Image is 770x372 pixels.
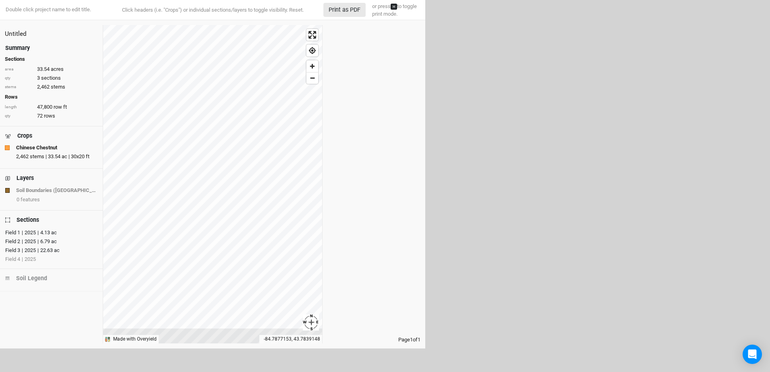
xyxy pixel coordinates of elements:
h4: Rows [5,94,98,100]
button: Print as PDF [323,3,366,17]
strong: Chinese Chestnut [16,144,57,151]
div: 2,462 [5,83,98,91]
div: | [37,246,39,254]
div: 2025 4.13 ac [20,229,57,237]
div: 33.54 [5,66,98,73]
div: Open Intercom Messenger [743,345,762,364]
div: Sections [17,216,39,224]
div: qty [5,113,33,119]
canvas: Map [103,25,322,343]
button: Zoom out [306,72,318,84]
h4: Sections [5,56,98,62]
div: | [22,229,23,237]
span: acres [51,66,64,73]
div: Made with Overyield [113,336,157,343]
div: qty [5,75,33,81]
div: 2,462 stems | 33.54 ac | 30x20 ft [16,153,98,160]
div: Page 1 of 1 [323,336,425,343]
span: rows [44,112,55,120]
button: Field 2|2025|6.79 ac [5,237,95,244]
button: Field 1|2025|4.13 ac [5,228,95,236]
div: Field 4 [5,255,20,263]
div: Click headers (i.e. "Crops") or individual sections/layers to toggle visibility. [106,6,319,14]
button: Field 4|2025 [5,255,95,262]
div: 72 [5,112,98,120]
span: row ft [54,103,67,111]
div: 2025 6.79 ac [20,238,57,246]
button: Zoom in [306,60,318,72]
div: length [5,104,33,110]
div: 2025 [20,255,36,263]
div: | [22,255,23,263]
div: | [37,238,39,246]
button: Soil Boundaries ([GEOGRAPHIC_DATA])0 features [5,186,98,202]
div: 0 features [17,196,97,203]
div: Double click project name to edit title. [4,6,91,13]
div: -84.7877153, 43.7839148 [259,335,322,343]
div: Field 1 [5,229,20,237]
div: | [22,238,23,246]
div: | [37,229,39,237]
button: Reset. [289,6,304,14]
button: Enter fullscreen [306,29,318,41]
div: | [22,246,23,254]
div: Field 2 [5,238,20,246]
div: stems [5,84,33,90]
strong: Soil Boundaries ([GEOGRAPHIC_DATA]) [16,186,97,194]
div: Untitled [5,30,98,39]
div: 47,800 [5,103,98,111]
div: Summary [5,44,30,52]
div: area [5,66,33,72]
button: Field 3|2025|22.63 ac [5,246,95,253]
kbd: H [391,4,397,10]
div: Field 3 [5,246,20,254]
button: Find my location [306,45,318,56]
span: sections [41,74,61,82]
div: 3 [5,74,98,82]
div: 2025 22.63 ac [20,246,60,254]
span: stems [51,83,65,91]
div: Crops [17,132,32,140]
div: Soil Legend [16,274,47,283]
div: Layers [17,174,34,182]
